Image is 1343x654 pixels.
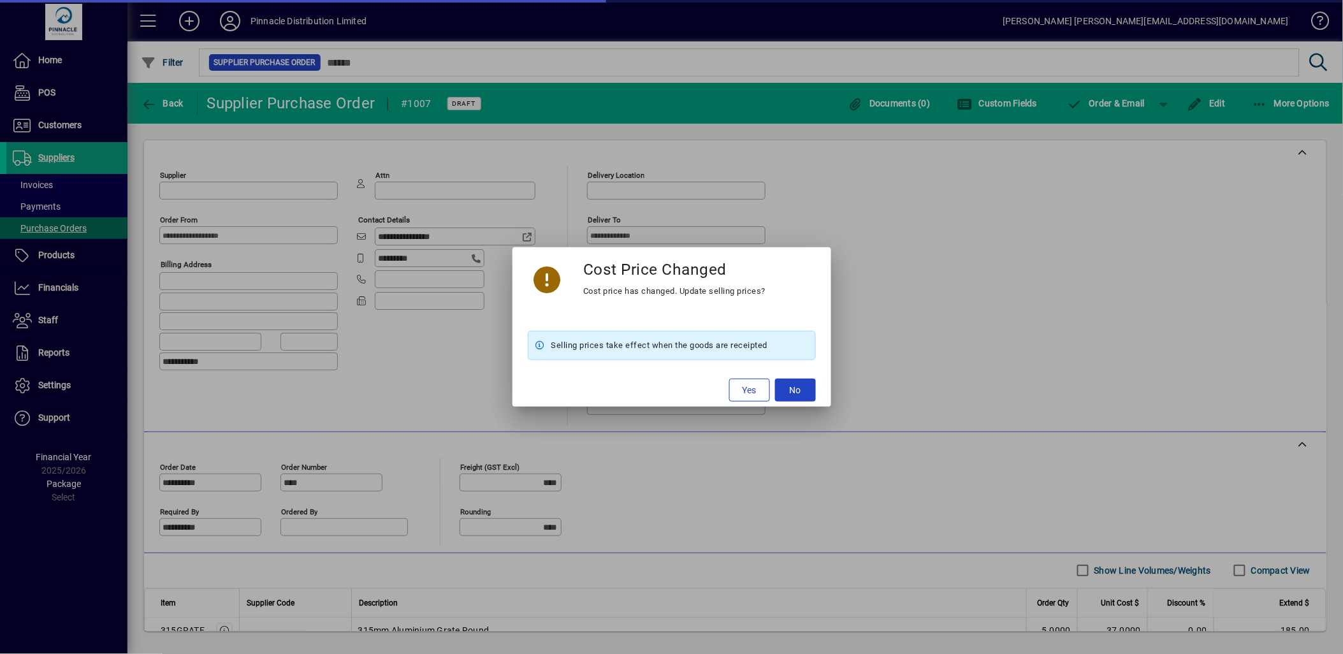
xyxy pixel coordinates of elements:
[551,338,768,353] span: Selling prices take effect when the goods are receipted
[583,284,766,299] div: Cost price has changed. Update selling prices?
[583,260,727,279] h3: Cost Price Changed
[775,379,816,402] button: No
[729,379,770,402] button: Yes
[790,384,801,397] span: No
[743,384,757,397] span: Yes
